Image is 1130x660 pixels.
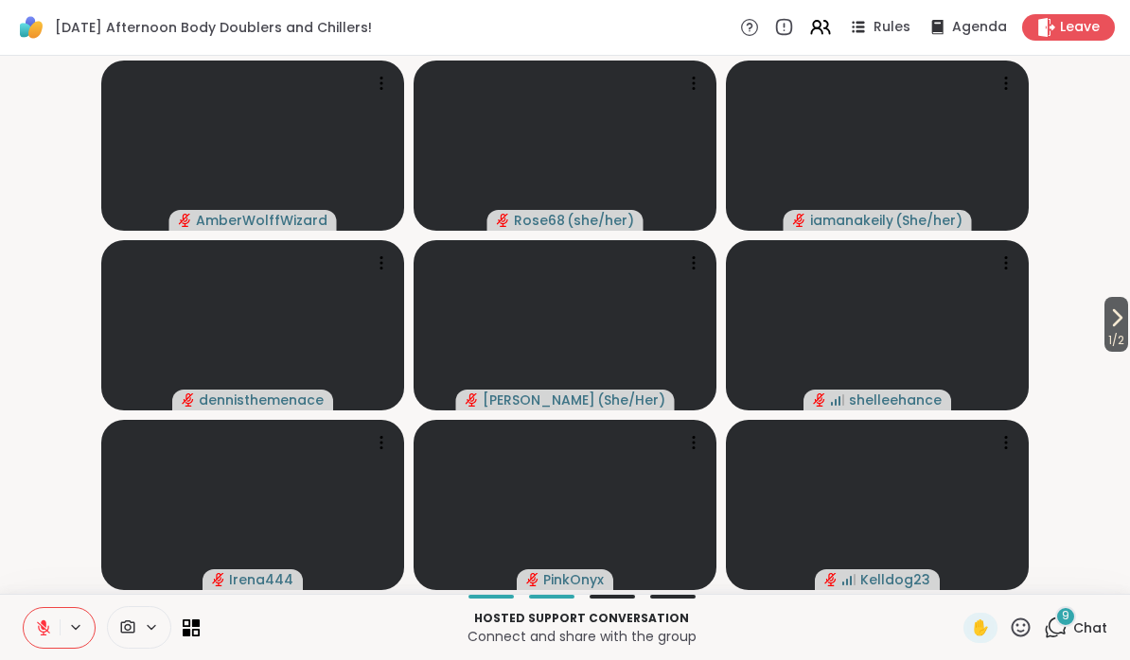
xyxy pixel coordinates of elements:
[466,393,479,407] span: audio-muted
[810,211,893,230] span: iamanakeily
[793,214,806,227] span: audio-muted
[813,393,826,407] span: audio-muted
[971,617,990,639] span: ✋
[597,391,665,409] span: ( She/Her )
[514,211,565,230] span: Rose68
[179,214,192,227] span: audio-muted
[211,627,952,646] p: Connect and share with the group
[211,610,952,627] p: Hosted support conversation
[497,214,510,227] span: audio-muted
[1073,618,1107,637] span: Chat
[1104,297,1128,352] button: 1/2
[543,570,604,589] span: PinkOnyx
[196,211,327,230] span: AmberWolffWizard
[849,391,942,409] span: shelleehance
[824,573,838,586] span: audio-muted
[229,570,293,589] span: Irena444
[1060,18,1100,37] span: Leave
[1062,608,1069,624] span: 9
[55,18,372,37] span: [DATE] Afternoon Body Doublers and Chillers!
[199,391,324,409] span: dennisthemenace
[15,11,47,43] img: ShareWell Logomark
[182,393,195,407] span: audio-muted
[483,391,595,409] span: [PERSON_NAME]
[874,18,910,37] span: Rules
[567,211,634,230] span: ( she/her )
[212,573,225,586] span: audio-muted
[895,211,962,230] span: ( She/her )
[952,18,1007,37] span: Agenda
[526,573,539,586] span: audio-muted
[860,570,930,589] span: Kelldog23
[1104,329,1128,352] span: 1 / 2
